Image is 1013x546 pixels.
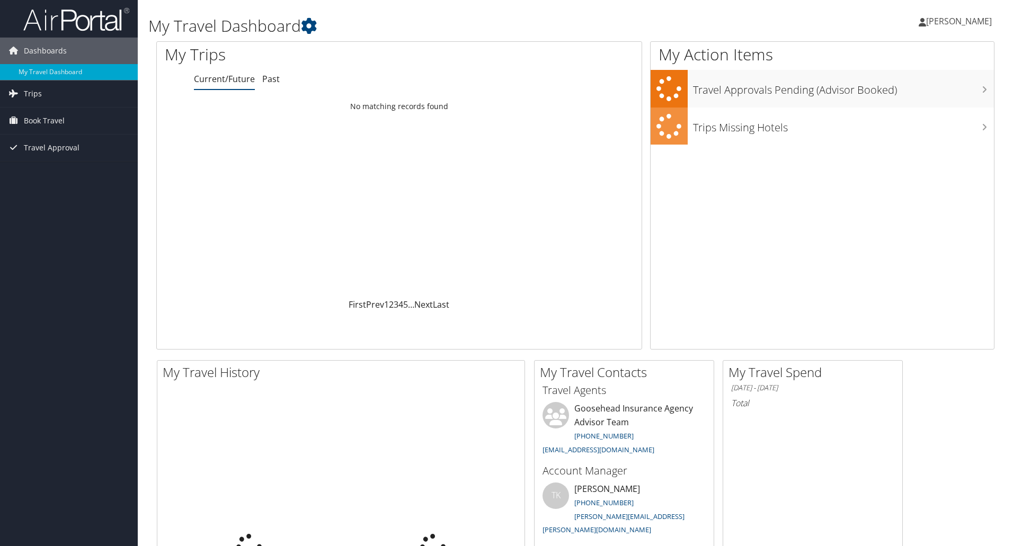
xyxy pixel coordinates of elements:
h3: Travel Approvals Pending (Advisor Booked) [693,77,994,97]
a: 4 [398,299,403,310]
a: Travel Approvals Pending (Advisor Booked) [651,70,994,108]
h3: Travel Agents [543,383,706,398]
a: Past [262,73,280,85]
a: Next [414,299,433,310]
a: Last [433,299,449,310]
li: [PERSON_NAME] [537,482,711,539]
a: 3 [394,299,398,310]
h6: Total [731,397,894,409]
h3: Account Manager [543,463,706,478]
div: TK [543,482,569,509]
span: … [408,299,414,310]
h1: My Travel Dashboard [148,15,718,37]
h2: My Travel History [163,363,525,381]
a: Prev [366,299,384,310]
a: First [349,299,366,310]
img: airportal-logo.png [23,7,129,32]
a: [PHONE_NUMBER] [574,431,634,441]
span: [PERSON_NAME] [926,15,992,27]
a: 1 [384,299,389,310]
span: Dashboards [24,38,67,64]
span: Travel Approval [24,135,79,161]
h2: My Travel Spend [728,363,902,381]
span: Trips [24,80,42,107]
a: 2 [389,299,394,310]
h6: [DATE] - [DATE] [731,383,894,393]
a: [EMAIL_ADDRESS][DOMAIN_NAME] [543,445,654,454]
h1: My Action Items [651,43,994,66]
a: [PHONE_NUMBER] [574,498,634,507]
a: Current/Future [194,73,255,85]
span: Book Travel [24,108,65,134]
h2: My Travel Contacts [540,363,714,381]
a: [PERSON_NAME][EMAIL_ADDRESS][PERSON_NAME][DOMAIN_NAME] [543,512,685,535]
a: [PERSON_NAME] [919,5,1002,37]
li: Goosehead Insurance Agency Advisor Team [537,402,711,459]
td: No matching records found [157,97,642,116]
h1: My Trips [165,43,432,66]
h3: Trips Missing Hotels [693,115,994,135]
a: 5 [403,299,408,310]
a: Trips Missing Hotels [651,108,994,145]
